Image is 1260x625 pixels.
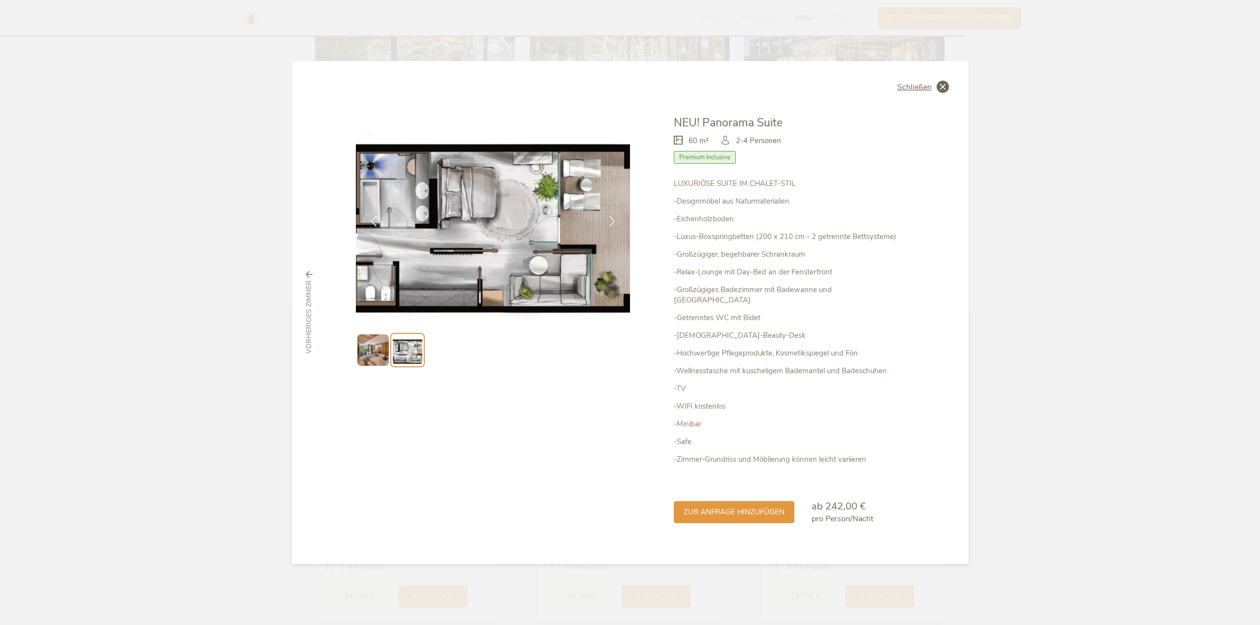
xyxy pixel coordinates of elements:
p: -TV [674,384,904,394]
p: -Minibar [674,419,904,429]
p: -[DEMOGRAPHIC_DATA]-Beauty-Desk [674,330,904,341]
p: -Getrenntes WC mit Bidet [674,313,904,323]
img: Preview [393,335,422,365]
p: -Wellnesstasche mit kuscheligem Bademantel und Badeschuhen [674,366,904,376]
span: pro Person/Nacht [812,513,873,524]
img: Preview [357,334,389,366]
p: -Hochwertige Pflegeprodukte, Kosmetikspiegel und Fön [674,348,904,358]
span: vorheriges Zimmer [304,280,314,354]
span: ab 242,00 € [812,500,866,513]
span: zur Anfrage hinzufügen [684,507,785,517]
p: -WIFI kostenlos [674,401,904,412]
p: -Zimmer-Grundriss und Möblierung können leicht variieren [674,454,904,465]
p: -Safe [674,437,904,447]
img: NEU! Panorama Suite [356,115,630,321]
